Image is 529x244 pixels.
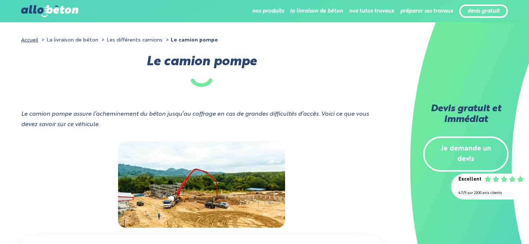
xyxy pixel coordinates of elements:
li: Le camion pompe [164,35,218,46]
a: Accueil [21,37,38,43]
li: préparer ses travaux [400,2,453,20]
img: ”Photo [118,141,285,228]
i: Le camion pompe assure l’acheminement du béton jusqu’au coffrage en cas de grandes difficultés d’... [21,111,369,128]
li: la livraison de béton [290,2,343,20]
a: devis gratuit [467,8,500,14]
div: 4.7/5 sur 2300 avis clients [458,188,522,199]
h2: Devis gratuit et immédiat [423,104,509,125]
a: Je demande un devis [423,136,509,172]
div: Excellent [458,174,481,185]
li: nos tutos travaux [349,2,394,20]
li: nos produits [252,2,284,20]
li: Les différents camions [100,35,163,46]
img: allobéton [21,5,78,17]
h1: Le camion pompe [21,57,382,87]
li: La livraison de béton [40,35,98,46]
